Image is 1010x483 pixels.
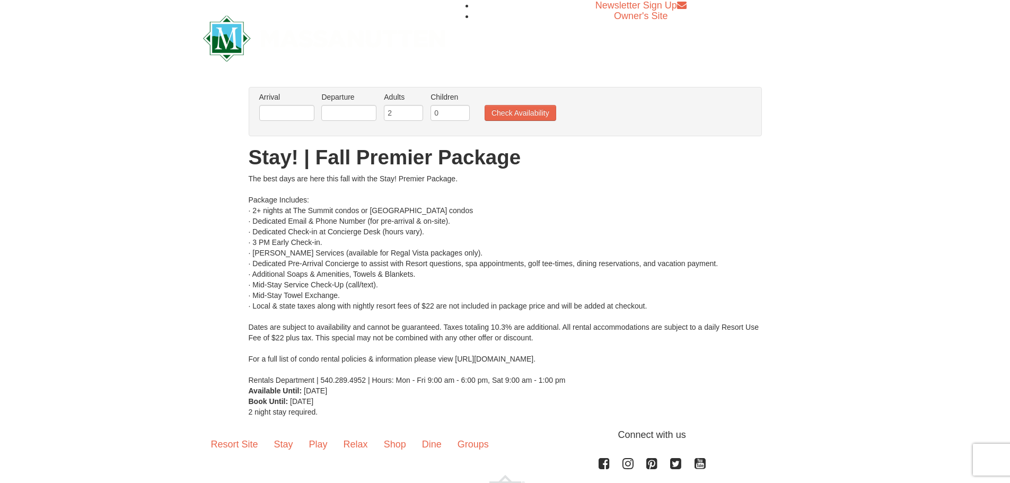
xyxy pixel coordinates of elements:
[485,105,556,121] button: Check Availability
[290,397,313,406] span: [DATE]
[203,24,446,49] a: Massanutten Resort
[336,428,376,461] a: Relax
[266,428,301,461] a: Stay
[414,428,450,461] a: Dine
[304,387,327,395] span: [DATE]
[249,147,762,168] h1: Stay! | Fall Premier Package
[203,428,266,461] a: Resort Site
[321,92,376,102] label: Departure
[249,408,318,416] span: 2 night stay required.
[203,428,807,442] p: Connect with us
[301,428,336,461] a: Play
[259,92,314,102] label: Arrival
[249,397,288,406] strong: Book Until:
[614,11,668,21] a: Owner's Site
[384,92,423,102] label: Adults
[203,15,446,62] img: Massanutten Resort Logo
[249,387,302,395] strong: Available Until:
[249,173,762,385] div: The best days are here this fall with the Stay! Premier Package. Package Includes: · 2+ nights at...
[376,428,414,461] a: Shop
[450,428,497,461] a: Groups
[431,92,470,102] label: Children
